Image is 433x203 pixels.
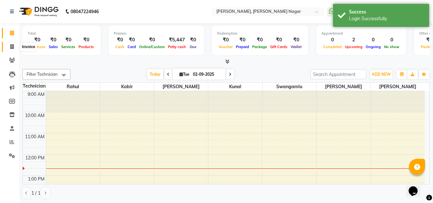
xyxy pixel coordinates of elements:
div: ₹0 [47,36,60,44]
span: [PERSON_NAME] [154,83,208,91]
span: [PERSON_NAME] [371,83,425,91]
div: ₹0 [137,36,166,44]
div: ₹0 [187,36,199,44]
span: ADD NEW [372,72,391,77]
button: ADD NEW [370,70,392,79]
b: 08047224946 [71,3,99,21]
div: Total [28,31,96,36]
div: 0 [382,36,401,44]
span: Wallet [289,45,303,49]
span: Products [77,45,96,49]
span: 1 / 1 [31,190,40,197]
span: Completed [321,45,343,49]
div: 1:00 PM [27,176,46,182]
span: No show [382,45,401,49]
input: Search Appointment [310,69,366,79]
span: Gift Cards [269,45,289,49]
span: Rahul [46,83,100,91]
span: Sales [47,45,60,49]
div: Appointment [321,31,401,36]
div: ₹0 [234,36,251,44]
div: ₹0 [77,36,96,44]
img: logo [16,3,60,21]
div: ₹0 [60,36,77,44]
div: ₹0 [28,36,47,44]
div: 11:00 AM [24,133,46,140]
div: ₹0 [269,36,289,44]
span: Petty cash [166,45,187,49]
div: Success [349,9,424,15]
div: ₹0 [289,36,303,44]
span: Services [60,45,77,49]
span: kunal [208,83,262,91]
span: Voucher [217,45,234,49]
div: ₹0 [126,36,137,44]
span: Due [188,45,198,49]
span: Today [147,69,163,79]
div: Technician [23,83,46,89]
span: Ongoing [364,45,382,49]
span: Tue [178,72,191,77]
div: 2 [343,36,364,44]
div: 9:00 AM [26,91,46,98]
div: ₹5,447 [166,36,187,44]
div: 0 [364,36,382,44]
div: 0 [321,36,343,44]
div: 12:00 PM [24,155,46,161]
span: [PERSON_NAME] [317,83,371,91]
span: Filter Technician [27,72,58,77]
span: Online/Custom [137,45,166,49]
div: 10:00 AM [24,112,46,119]
div: Finance [114,31,199,36]
span: swangamlu [262,83,316,91]
div: ₹0 [251,36,269,44]
span: kabir [100,83,154,91]
span: Card [126,45,137,49]
div: ₹0 [217,36,234,44]
input: 2025-09-02 [191,70,223,79]
span: Cash [114,45,126,49]
span: Package [251,45,269,49]
div: Invoice [20,43,37,51]
span: Upcoming [343,45,364,49]
div: Redemption [217,31,303,36]
iframe: chat widget [406,177,427,197]
div: Login Successfully. [349,15,424,22]
div: ₹0 [114,36,126,44]
span: Prepaid [234,45,251,49]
